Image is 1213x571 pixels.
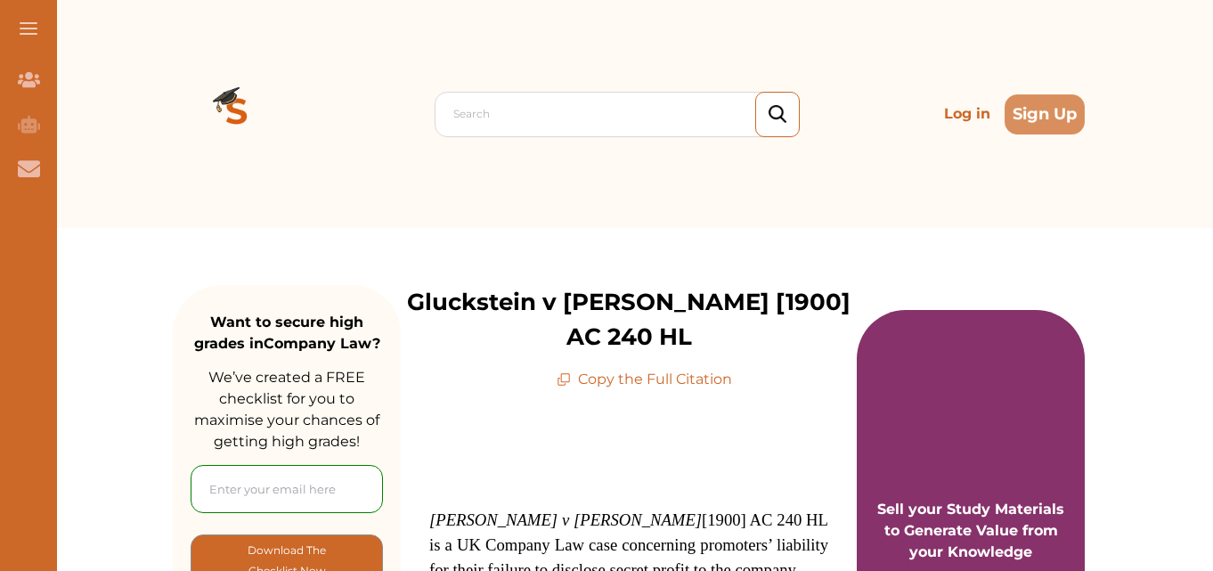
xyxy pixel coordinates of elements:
p: Log in [937,96,997,132]
strong: Want to secure high grades in Company Law ? [194,314,380,352]
em: [PERSON_NAME] v [PERSON_NAME] [429,510,702,529]
img: Logo [173,50,301,178]
p: Sell your Study Materials to Generate Value from your Knowledge [875,449,1067,563]
p: Copy the Full Citation [557,369,732,390]
p: Gluckstein v [PERSON_NAME] [1900] AC 240 HL [401,285,857,355]
button: Sign Up [1005,94,1085,135]
img: search_icon [769,105,786,124]
input: Enter your email here [191,465,383,513]
span: We’ve created a FREE checklist for you to maximise your chances of getting high grades! [194,369,379,450]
